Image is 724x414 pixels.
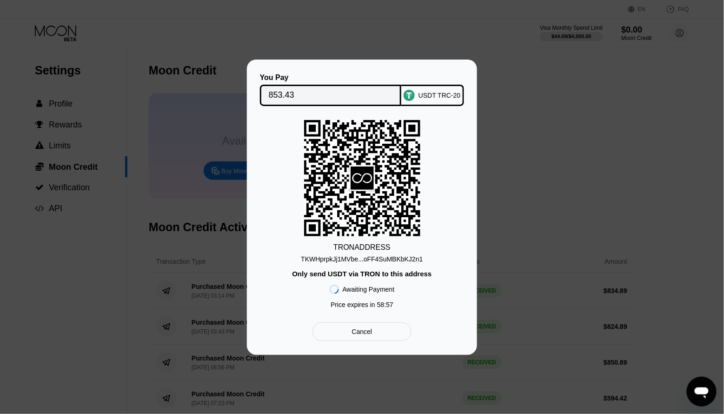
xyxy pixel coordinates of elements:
div: Cancel [312,322,412,341]
div: TKWHprpkJj1MVbe...oFF4SuMBKbKJ2n1 [301,255,423,263]
div: TKWHprpkJj1MVbe...oFF4SuMBKbKJ2n1 [301,252,423,263]
div: Price expires in [331,301,393,308]
iframe: Кнопка запуска окна обмена сообщениями [687,377,717,407]
div: TRON ADDRESS [333,243,391,252]
div: USDT TRC-20 [418,92,461,99]
div: You PayUSDT TRC-20 [261,73,463,106]
div: Cancel [352,327,372,336]
div: Awaiting Payment [343,286,395,293]
div: You Pay [260,73,402,82]
div: Only send USDT via TRON to this address [292,270,432,278]
span: 58 : 57 [377,301,393,308]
